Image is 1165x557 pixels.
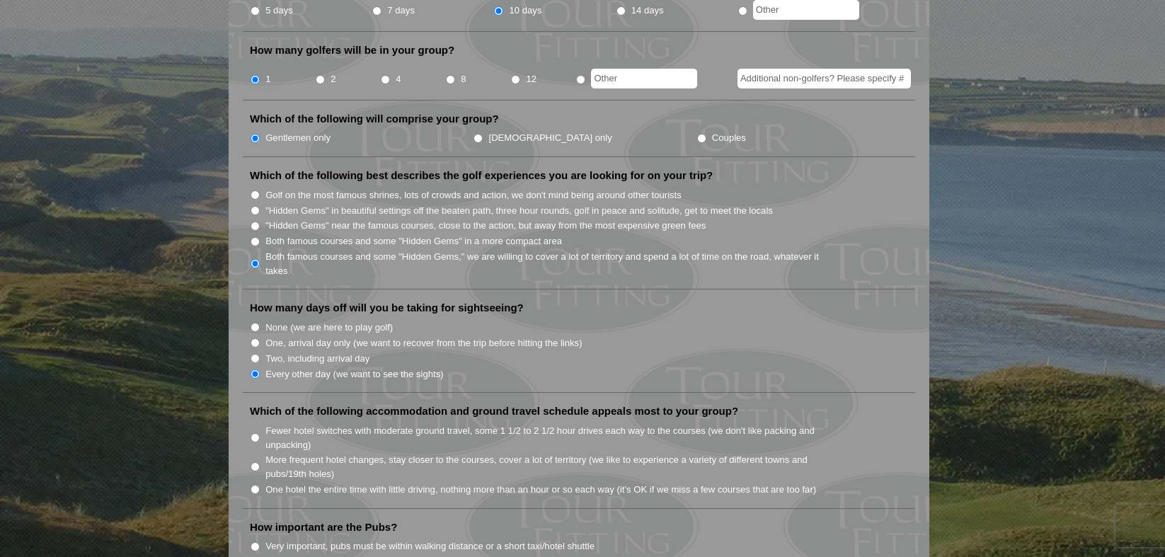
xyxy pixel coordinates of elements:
[250,43,454,57] label: How many golfers will be in your group?
[461,72,466,86] label: 8
[265,72,270,86] label: 1
[250,301,524,315] label: How many days off will you be taking for sightseeing?
[265,352,369,366] label: Two, including arrival day
[265,539,595,553] label: Very important, pubs must be within walking distance or a short taxi/hotel shuttle
[712,131,746,145] label: Couples
[265,336,582,350] label: One, arrival day only (we want to recover from the trip before hitting the links)
[489,131,612,145] label: [DEMOGRAPHIC_DATA] only
[510,4,542,18] label: 10 days
[591,69,697,88] input: Other
[387,4,415,18] label: 7 days
[265,131,331,145] label: Gentlemen only
[265,250,834,277] label: Both famous courses and some "Hidden Gems," we are willing to cover a lot of territory and spend ...
[265,424,834,452] label: Fewer hotel switches with moderate ground travel, some 1 1/2 to 2 1/2 hour drives each way to the...
[250,404,738,418] label: Which of the following accommodation and ground travel schedule appeals most to your group?
[265,188,682,202] label: Golf on the most famous shrines, lots of crowds and action, we don't mind being around other tour...
[265,204,773,218] label: "Hidden Gems" in beautiful settings off the beaten path, three hour rounds, golf in peace and sol...
[265,367,443,381] label: Every other day (we want to see the sights)
[265,219,706,233] label: "Hidden Gems" near the famous courses, close to the action, but away from the most expensive gree...
[250,112,499,126] label: Which of the following will comprise your group?
[396,72,401,86] label: 4
[265,453,834,481] label: More frequent hotel changes, stay closer to the courses, cover a lot of territory (we like to exp...
[265,4,293,18] label: 5 days
[738,69,911,88] input: Additional non-golfers? Please specify #
[250,168,713,183] label: Which of the following best describes the golf experiences you are looking for on your trip?
[331,72,335,86] label: 2
[250,520,397,534] label: How important are the Pubs?
[526,72,536,86] label: 12
[265,234,562,248] label: Both famous courses and some "Hidden Gems" in a more compact area
[631,4,664,18] label: 14 days
[265,321,393,335] label: None (we are here to play golf)
[265,483,816,497] label: One hotel the entire time with little driving, nothing more than an hour or so each way (it’s OK ...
